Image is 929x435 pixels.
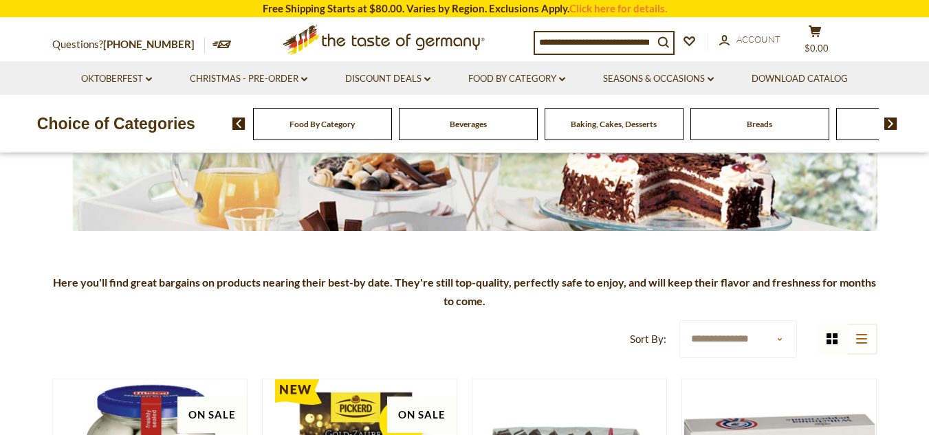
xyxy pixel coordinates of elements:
[81,71,152,87] a: Oktoberfest
[736,34,780,45] span: Account
[53,276,876,307] strong: Here you'll find great bargains on products nearing their best-by date. They're still top-quality...
[289,119,355,129] a: Food By Category
[752,71,848,87] a: Download Catalog
[345,71,430,87] a: Discount Deals
[190,71,307,87] a: Christmas - PRE-ORDER
[571,119,657,129] a: Baking, Cakes, Desserts
[805,43,829,54] span: $0.00
[52,36,205,54] p: Questions?
[747,119,772,129] a: Breads
[450,119,487,129] a: Beverages
[232,118,245,130] img: previous arrow
[630,331,666,348] label: Sort By:
[719,32,780,47] a: Account
[603,71,714,87] a: Seasons & Occasions
[884,118,897,130] img: next arrow
[569,2,667,14] a: Click here for details.
[795,25,836,59] button: $0.00
[103,38,195,50] a: [PHONE_NUMBER]
[468,71,565,87] a: Food By Category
